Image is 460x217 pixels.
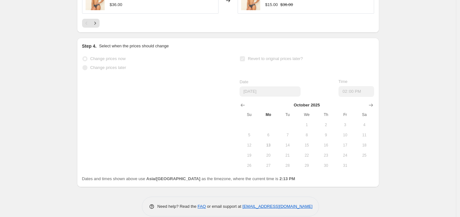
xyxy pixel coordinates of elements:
span: 19 [242,153,256,158]
span: Dates and times shown above use as the timezone, where the current time is [82,176,295,181]
button: Thursday October 30 2025 [316,160,335,171]
span: Change prices later [90,65,126,70]
span: 2 [319,122,333,127]
button: Sunday October 26 2025 [240,160,259,171]
button: Monday October 6 2025 [259,130,278,140]
button: Thursday October 16 2025 [316,140,335,150]
button: Sunday October 12 2025 [240,140,259,150]
button: Show next month, November 2025 [366,101,375,110]
span: 16 [319,143,333,148]
h2: Step 4. [82,43,97,49]
span: 24 [338,153,352,158]
button: Tuesday October 14 2025 [278,140,297,150]
th: Wednesday [297,110,316,120]
span: Need help? Read the [157,204,198,209]
th: Friday [336,110,355,120]
span: 20 [261,153,275,158]
button: Saturday October 4 2025 [355,120,374,130]
button: Next [91,19,100,28]
input: 10/13/2025 [240,86,301,97]
span: Su [242,112,256,117]
button: Friday October 10 2025 [336,130,355,140]
span: 22 [300,153,314,158]
button: Friday October 24 2025 [336,150,355,160]
span: 17 [338,143,352,148]
span: 15 [300,143,314,148]
button: Wednesday October 29 2025 [297,160,316,171]
button: Wednesday October 15 2025 [297,140,316,150]
button: Thursday October 23 2025 [316,150,335,160]
span: 4 [357,122,371,127]
button: Sunday October 19 2025 [240,150,259,160]
input: 12:00 [338,86,374,97]
span: 27 [261,163,275,168]
span: Change prices now [90,56,126,61]
div: $36.00 [110,2,122,8]
b: 2:13 PM [279,176,295,181]
span: 13 [261,143,275,148]
span: 3 [338,122,352,127]
b: Asia/[GEOGRAPHIC_DATA] [146,176,200,181]
span: 18 [357,143,371,148]
a: [EMAIL_ADDRESS][DOMAIN_NAME] [242,204,312,209]
span: Date [240,79,248,84]
th: Thursday [316,110,335,120]
span: Time [338,79,347,84]
span: 21 [281,153,295,158]
span: 10 [338,132,352,138]
span: or email support at [206,204,242,209]
span: 5 [242,132,256,138]
button: Saturday October 25 2025 [355,150,374,160]
button: Wednesday October 8 2025 [297,130,316,140]
button: Thursday October 2 2025 [316,120,335,130]
button: Today Monday October 13 2025 [259,140,278,150]
button: Sunday October 5 2025 [240,130,259,140]
button: Friday October 3 2025 [336,120,355,130]
span: We [300,112,314,117]
span: 29 [300,163,314,168]
div: $15.00 [265,2,278,8]
span: 30 [319,163,333,168]
span: 14 [281,143,295,148]
button: Saturday October 18 2025 [355,140,374,150]
span: 1 [300,122,314,127]
span: 26 [242,163,256,168]
button: Friday October 17 2025 [336,140,355,150]
span: Mo [261,112,275,117]
button: Wednesday October 1 2025 [297,120,316,130]
span: 11 [357,132,371,138]
button: Monday October 27 2025 [259,160,278,171]
span: Fr [338,112,352,117]
button: Wednesday October 22 2025 [297,150,316,160]
button: Show previous month, September 2025 [238,101,247,110]
th: Saturday [355,110,374,120]
button: Tuesday October 28 2025 [278,160,297,171]
a: FAQ [198,204,206,209]
strike: $36.00 [280,2,293,8]
th: Sunday [240,110,259,120]
span: 9 [319,132,333,138]
span: 23 [319,153,333,158]
span: 25 [357,153,371,158]
button: Monday October 20 2025 [259,150,278,160]
button: Saturday October 11 2025 [355,130,374,140]
span: 28 [281,163,295,168]
span: Tu [281,112,295,117]
span: 8 [300,132,314,138]
nav: Pagination [82,19,100,28]
span: 31 [338,163,352,168]
span: Revert to original prices later? [248,56,303,61]
th: Monday [259,110,278,120]
span: Sa [357,112,371,117]
p: Select when the prices should change [99,43,169,49]
span: 12 [242,143,256,148]
button: Friday October 31 2025 [336,160,355,171]
span: 6 [261,132,275,138]
button: Tuesday October 7 2025 [278,130,297,140]
button: Tuesday October 21 2025 [278,150,297,160]
span: 7 [281,132,295,138]
button: Thursday October 9 2025 [316,130,335,140]
span: Th [319,112,333,117]
th: Tuesday [278,110,297,120]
